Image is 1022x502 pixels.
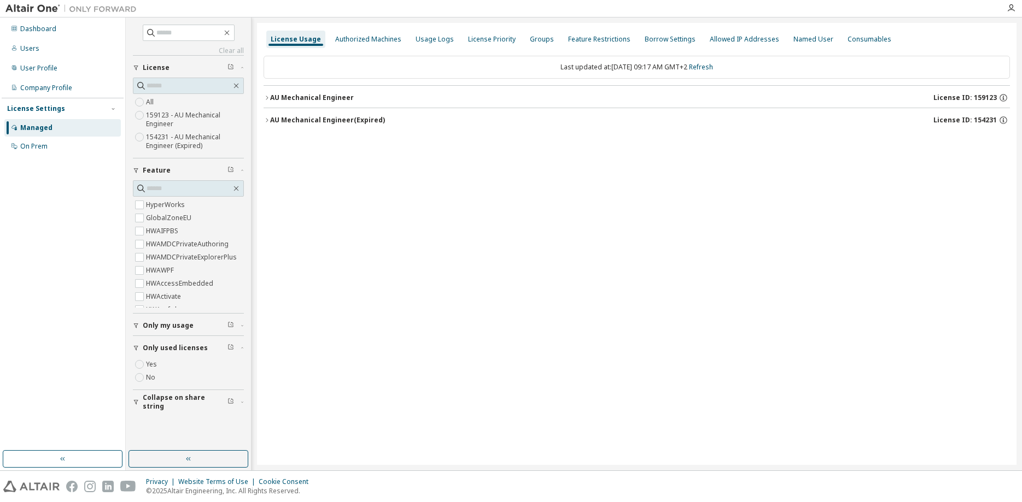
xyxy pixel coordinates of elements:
[7,104,65,113] div: License Settings
[645,35,696,44] div: Borrow Settings
[84,481,96,492] img: instagram.svg
[568,35,630,44] div: Feature Restrictions
[227,398,234,406] span: Clear filter
[146,211,194,225] label: GlobalZoneEU
[133,56,244,80] button: License
[793,35,833,44] div: Named User
[264,108,1010,132] button: AU Mechanical Engineer(Expired)License ID: 154231
[146,264,176,277] label: HWAWPF
[20,64,57,73] div: User Profile
[133,390,244,414] button: Collapse on share string
[102,481,114,492] img: linkedin.svg
[143,344,208,352] span: Only used licenses
[3,481,60,492] img: altair_logo.svg
[143,393,227,411] span: Collapse on share string
[227,166,234,175] span: Clear filter
[178,477,259,486] div: Website Terms of Use
[689,62,713,72] a: Refresh
[146,486,315,495] p: © 2025 Altair Engineering, Inc. All Rights Reserved.
[5,3,142,14] img: Altair One
[530,35,554,44] div: Groups
[20,44,39,53] div: Users
[146,238,231,251] label: HWAMDCPrivateAuthoring
[710,35,779,44] div: Allowed IP Addresses
[146,96,156,109] label: All
[933,93,997,102] span: License ID: 159123
[468,35,516,44] div: License Priority
[20,25,56,33] div: Dashboard
[20,84,72,92] div: Company Profile
[933,116,997,125] span: License ID: 154231
[133,314,244,338] button: Only my usage
[270,93,354,102] div: AU Mechanical Engineer
[133,46,244,55] a: Clear all
[146,109,244,131] label: 159123 - AU Mechanical Engineer
[66,481,78,492] img: facebook.svg
[146,225,180,238] label: HWAIFPBS
[143,63,170,72] span: License
[227,321,234,330] span: Clear filter
[133,336,244,360] button: Only used licenses
[264,86,1010,110] button: AU Mechanical EngineerLicense ID: 159123
[146,303,181,316] label: HWAcufwh
[416,35,454,44] div: Usage Logs
[146,358,159,371] label: Yes
[120,481,136,492] img: youtube.svg
[146,477,178,486] div: Privacy
[146,251,239,264] label: HWAMDCPrivateExplorerPlus
[146,131,244,152] label: 154231 - AU Mechanical Engineer (Expired)
[143,166,171,175] span: Feature
[270,116,385,125] div: AU Mechanical Engineer (Expired)
[227,63,234,72] span: Clear filter
[146,371,157,384] label: No
[271,35,321,44] div: License Usage
[848,35,891,44] div: Consumables
[20,142,48,151] div: On Prem
[146,277,215,290] label: HWAccessEmbedded
[146,290,183,303] label: HWActivate
[335,35,401,44] div: Authorized Machines
[227,344,234,352] span: Clear filter
[143,321,194,330] span: Only my usage
[133,158,244,182] button: Feature
[20,123,52,132] div: Managed
[259,477,315,486] div: Cookie Consent
[146,198,187,211] label: HyperWorks
[264,56,1010,79] div: Last updated at: [DATE] 09:17 AM GMT+2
